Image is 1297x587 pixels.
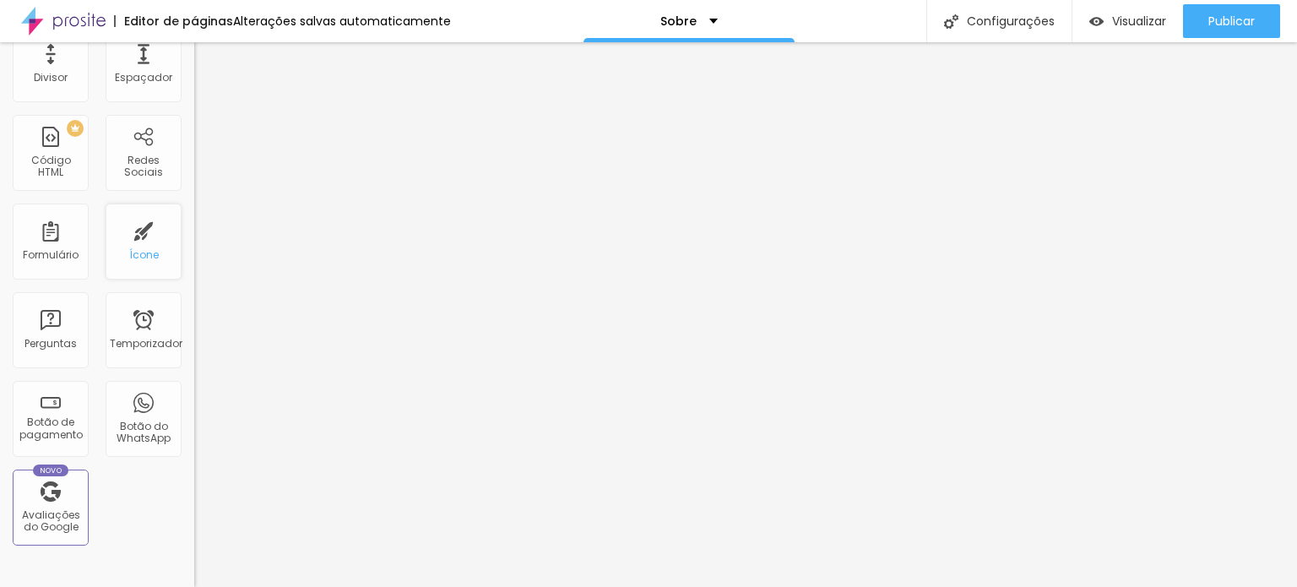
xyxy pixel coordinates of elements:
[1112,13,1166,30] font: Visualizar
[944,14,958,29] img: Ícone
[22,508,80,534] font: Avaliações do Google
[110,336,182,351] font: Temporizador
[124,153,163,179] font: Redes Sociais
[115,70,172,84] font: Espaçador
[34,70,68,84] font: Divisor
[124,13,233,30] font: Editor de páginas
[1072,4,1183,38] button: Visualizar
[660,13,697,30] font: Sobre
[233,13,451,30] font: Alterações salvas automaticamente
[24,336,77,351] font: Perguntas
[23,247,79,262] font: Formulário
[117,419,171,445] font: Botão do WhatsApp
[967,13,1055,30] font: Configurações
[40,465,62,476] font: Novo
[1089,14,1104,29] img: view-1.svg
[129,247,159,262] font: Ícone
[19,415,83,441] font: Botão de pagamento
[1208,13,1255,30] font: Publicar
[194,42,1297,587] iframe: Editor
[31,153,71,179] font: Código HTML
[1183,4,1280,38] button: Publicar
